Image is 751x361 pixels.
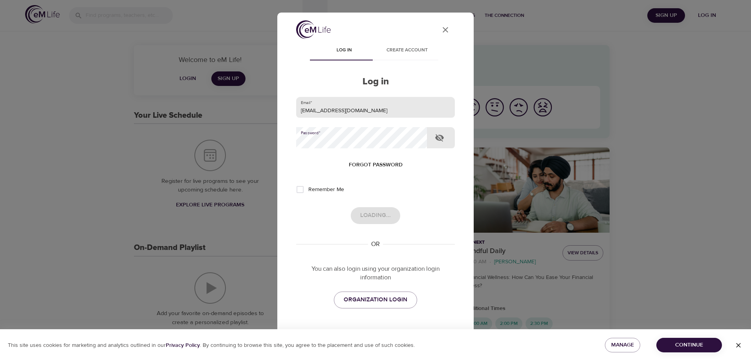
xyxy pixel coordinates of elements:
span: Continue [663,340,716,350]
span: Remember Me [308,186,344,194]
p: You can also login using your organization login information [296,264,455,283]
a: ORGANIZATION LOGIN [334,292,417,308]
h2: Log in [296,76,455,88]
button: close [436,20,455,39]
span: ORGANIZATION LOGIN [344,295,407,305]
div: disabled tabs example [296,42,455,60]
div: OR [368,240,383,249]
button: Forgot password [346,158,406,172]
span: Forgot password [349,160,403,170]
b: Privacy Policy [166,342,200,349]
img: logo [296,20,331,39]
span: Manage [611,340,634,350]
span: Create account [380,46,434,55]
span: Log in [317,46,371,55]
